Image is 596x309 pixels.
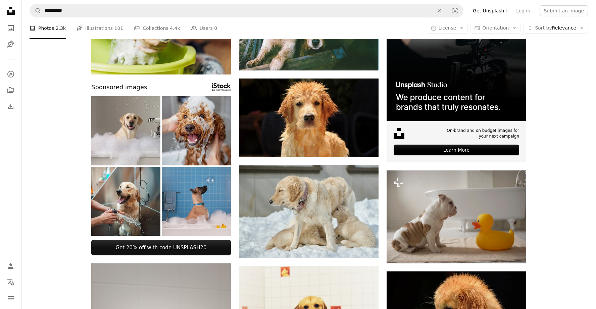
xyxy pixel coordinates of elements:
[30,4,463,17] form: Find visuals sitewide
[239,114,379,120] a: golden retriever puppy in close up photography
[387,214,526,220] a: a dog sitting next to a rubber duck in a bathroom
[535,25,552,31] span: Sort by
[512,5,534,16] a: Log in
[214,24,217,32] span: 0
[427,23,468,34] button: License
[4,84,17,97] a: Collections
[91,167,160,236] img: Golden retriver dog taking a shower in a pet grooming salon.
[134,17,180,39] a: Collections 4.4k
[394,145,519,155] div: Learn More
[482,25,509,31] span: Orientation
[4,38,17,51] a: Illustrations
[4,67,17,81] a: Explore
[535,25,576,32] span: Relevance
[91,96,160,165] img: Yellow Labrador getting a bath with bubbles in background.
[4,21,17,35] a: Photos
[469,5,512,16] a: Get Unsplash+
[394,128,404,139] img: file-1631678316303-ed18b8b5cb9cimage
[470,23,520,34] button: Orientation
[523,23,588,34] button: Sort byRelevance
[162,167,231,236] img: Great Dane getting a bath with blue tile in background.
[91,83,147,92] span: Sponsored images
[77,17,123,39] a: Illustrations 101
[170,24,180,32] span: 4.4k
[442,128,519,139] span: On-brand and on budget images for your next campaign
[162,96,231,165] img: Portrait of dog, a happy poodle in bathroom, bathing, with bubbles on head
[4,259,17,273] a: Log in / Sign up
[387,170,526,263] img: a dog sitting next to a rubber duck in a bathroom
[4,275,17,289] button: Language
[447,4,463,17] button: Visual search
[30,4,41,17] button: Search Unsplash
[4,292,17,305] button: Menu
[91,240,231,255] a: Get 20% off with code UNSPLASH20
[432,4,447,17] button: Clear
[191,17,217,39] a: Users 0
[239,208,379,214] a: a dog and two puppies are sitting in the snow
[4,4,17,19] a: Home — Unsplash
[540,5,588,16] button: Submit an image
[439,25,456,31] span: License
[239,165,379,258] img: a dog and two puppies are sitting in the snow
[239,79,379,157] img: golden retriever puppy in close up photography
[4,100,17,113] a: Download History
[114,24,123,32] span: 101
